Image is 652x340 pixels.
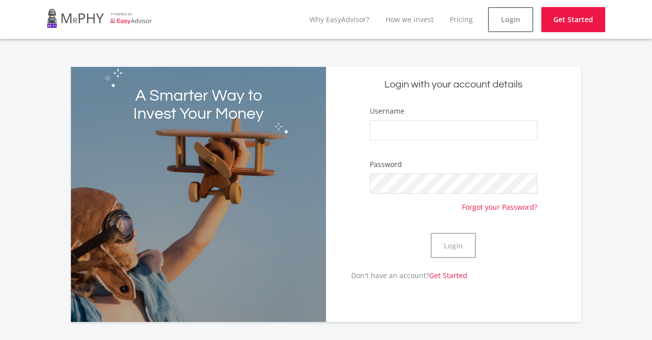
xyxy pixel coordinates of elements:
[385,15,434,24] a: How we invest
[431,233,476,258] button: Login
[326,270,467,281] p: Don't have an account?
[122,87,275,123] h2: A Smarter Way to Invest Your Money
[450,15,473,24] a: Pricing
[309,15,369,24] a: Why EasyAdvisor?
[334,78,574,92] h5: Login with your account details
[429,271,467,280] a: Get Started
[462,194,537,212] a: Forgot your Password?
[370,159,402,169] label: Password
[370,106,404,116] label: Username
[541,7,605,32] a: Get Started
[488,7,533,32] a: Login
